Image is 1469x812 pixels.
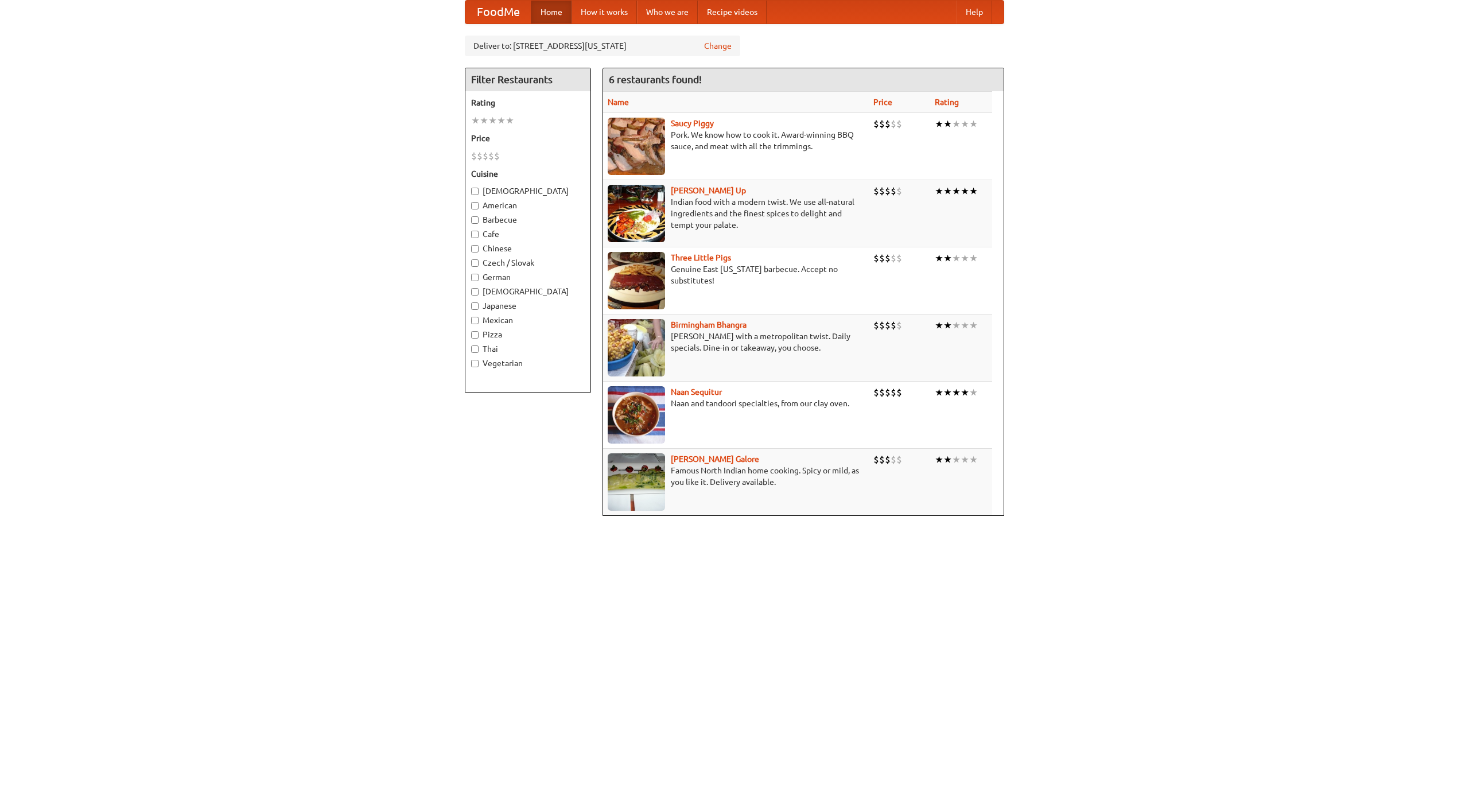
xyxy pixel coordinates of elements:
[969,118,978,130] li: ★
[952,319,961,332] li: ★
[608,319,665,376] img: bhangra.jpg
[943,185,952,197] li: ★
[637,1,698,24] a: Who we are
[873,98,892,107] a: Price
[952,185,961,197] li: ★
[879,386,885,399] li: $
[952,252,961,265] li: ★
[943,118,952,130] li: ★
[608,252,665,309] img: littlepigs.jpg
[608,386,665,444] img: naansequitur.jpg
[961,118,969,130] li: ★
[608,118,665,175] img: saucy.jpg
[488,150,494,162] li: $
[943,319,952,332] li: ★
[471,257,585,269] label: Czech / Slovak
[885,453,891,466] li: $
[671,119,714,128] b: Saucy Piggy
[572,1,637,24] a: How it works
[885,185,891,197] li: $
[943,252,952,265] li: ★
[896,386,902,399] li: $
[477,150,483,162] li: $
[952,453,961,466] li: ★
[891,252,896,265] li: $
[497,114,506,127] li: ★
[896,453,902,466] li: $
[961,252,969,265] li: ★
[488,114,497,127] li: ★
[471,168,585,180] h5: Cuisine
[879,185,885,197] li: $
[471,317,479,324] input: Mexican
[608,263,864,286] p: Genuine East [US_STATE] barbecue. Accept no substitutes!
[471,150,477,162] li: $
[935,319,943,332] li: ★
[608,398,864,409] p: Naan and tandoori specialties, from our clay oven.
[935,118,943,130] li: ★
[943,453,952,466] li: ★
[873,453,879,466] li: $
[935,453,943,466] li: ★
[471,216,479,224] input: Barbecue
[471,331,479,339] input: Pizza
[471,302,479,310] input: Japanese
[879,252,885,265] li: $
[879,453,885,466] li: $
[671,253,731,262] a: Three Little Pigs
[891,453,896,466] li: $
[891,185,896,197] li: $
[891,319,896,332] li: $
[609,74,702,85] ng-pluralize: 6 restaurants found!
[471,228,585,240] label: Cafe
[961,185,969,197] li: ★
[873,319,879,332] li: $
[671,320,747,329] b: Birmingham Bhangra
[896,319,902,332] li: $
[891,118,896,130] li: $
[969,453,978,466] li: ★
[885,386,891,399] li: $
[465,36,740,56] div: Deliver to: [STREET_ADDRESS][US_STATE]
[471,202,479,209] input: American
[471,271,585,283] label: German
[608,196,864,231] p: Indian food with a modern twist. We use all-natural ingredients and the finest spices to delight ...
[952,118,961,130] li: ★
[896,252,902,265] li: $
[935,252,943,265] li: ★
[961,453,969,466] li: ★
[465,68,590,91] h4: Filter Restaurants
[671,454,759,464] a: [PERSON_NAME] Galore
[608,98,629,107] a: Name
[471,300,585,312] label: Japanese
[873,118,879,130] li: $
[471,288,479,296] input: [DEMOGRAPHIC_DATA]
[704,40,732,52] a: Change
[531,1,572,24] a: Home
[879,118,885,130] li: $
[879,319,885,332] li: $
[471,133,585,144] h5: Price
[952,386,961,399] li: ★
[471,214,585,226] label: Barbecue
[935,386,943,399] li: ★
[935,185,943,197] li: ★
[471,358,585,369] label: Vegetarian
[671,186,746,195] a: [PERSON_NAME] Up
[471,314,585,326] label: Mexican
[957,1,992,24] a: Help
[969,252,978,265] li: ★
[506,114,514,127] li: ★
[471,360,479,367] input: Vegetarian
[671,387,722,397] a: Naan Sequitur
[885,319,891,332] li: $
[608,129,864,152] p: Pork. We know how to cook it. Award-winning BBQ sauce, and meat with all the trimmings.
[873,185,879,197] li: $
[891,386,896,399] li: $
[471,259,479,267] input: Czech / Slovak
[698,1,767,24] a: Recipe videos
[471,231,479,238] input: Cafe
